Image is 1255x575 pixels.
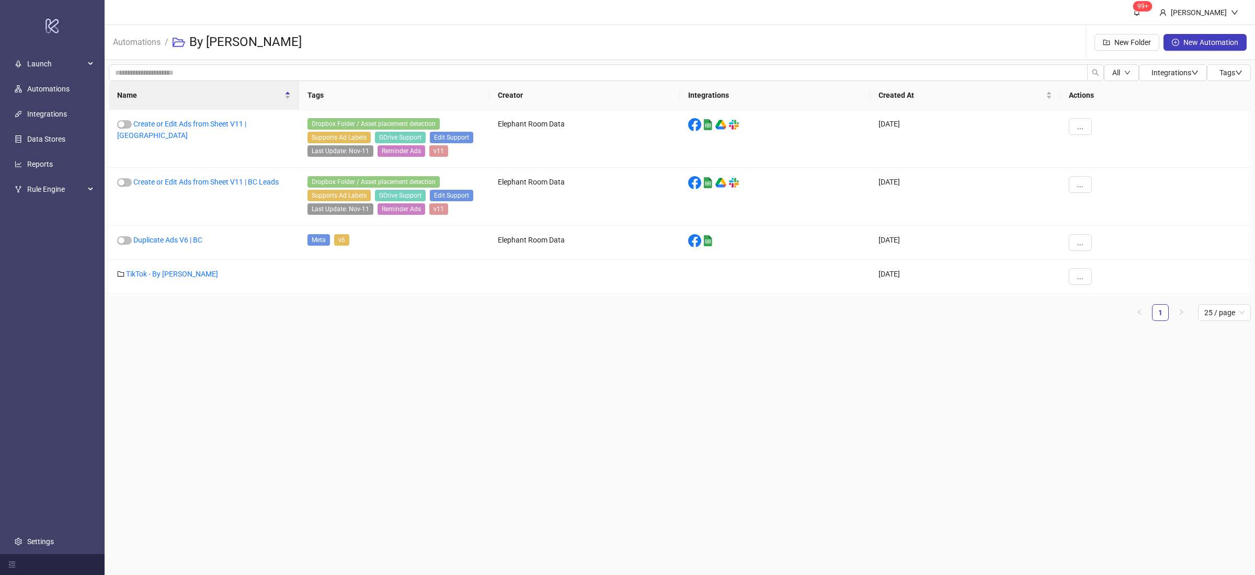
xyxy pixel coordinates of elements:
span: New Automation [1183,38,1238,47]
span: v11 [429,145,448,157]
span: folder-add [1103,39,1110,46]
span: GDrive Support [375,132,426,143]
div: [DATE] [870,226,1060,260]
a: Automations [111,36,163,47]
div: [DATE] [870,260,1060,294]
span: menu-fold [8,561,16,568]
button: Alldown [1104,64,1139,81]
li: 1 [1152,304,1169,321]
span: Reminder Ads [378,203,425,215]
span: All [1112,68,1120,77]
span: rocket [15,60,22,67]
th: Name [109,81,299,110]
span: v6 [334,234,349,246]
a: Create or Edit Ads from Sheet V11 | BC Leads [133,178,279,186]
span: bell [1133,8,1140,16]
span: ... [1077,122,1083,131]
button: left [1131,304,1148,321]
span: v11 [429,203,448,215]
span: Name [117,89,282,101]
button: ... [1069,234,1092,251]
a: TikTok - By [PERSON_NAME] [126,270,218,278]
button: Tagsdown [1207,64,1251,81]
div: Elephant Room Data [489,110,680,168]
span: plus-circle [1172,39,1179,46]
th: Creator [489,81,680,110]
sup: 1778 [1133,1,1153,11]
button: ... [1069,176,1092,193]
a: Duplicate Ads V6 | BC [133,236,202,244]
h3: By [PERSON_NAME] [189,34,302,51]
span: Supports Ad Labels [307,190,371,201]
span: 25 / page [1204,305,1245,320]
button: New Automation [1163,34,1247,51]
a: Settings [27,537,54,546]
button: ... [1069,118,1092,135]
a: Reports [27,160,53,168]
button: ... [1069,268,1092,285]
span: user [1159,9,1167,16]
span: ... [1077,238,1083,247]
div: Elephant Room Data [489,226,680,260]
span: right [1178,309,1184,315]
span: New Folder [1114,38,1151,47]
span: Dropbox Folder / Asset placement detection [307,176,440,188]
span: Meta [307,234,330,246]
li: / [165,26,168,59]
div: [DATE] [870,168,1060,226]
span: search [1092,69,1099,76]
div: [DATE] [870,110,1060,168]
button: New Folder [1094,34,1159,51]
button: Integrationsdown [1139,64,1207,81]
span: Tags [1219,68,1242,77]
li: Next Page [1173,304,1190,321]
span: Created At [878,89,1044,101]
span: Launch [27,53,85,74]
button: right [1173,304,1190,321]
span: left [1136,309,1143,315]
a: Automations [27,85,70,93]
span: ... [1077,180,1083,189]
a: Integrations [27,110,67,118]
span: down [1124,70,1131,76]
span: Rule Engine [27,179,85,200]
div: Page Size [1198,304,1251,321]
span: ... [1077,272,1083,281]
span: Supports Ad Labels [307,132,371,143]
a: 1 [1153,305,1168,320]
span: down [1235,69,1242,76]
th: Created At [870,81,1060,110]
span: Edit Support [430,190,473,201]
span: Dropbox Folder / Asset placement detection [307,118,440,130]
th: Actions [1060,81,1251,110]
th: Tags [299,81,489,110]
span: folder [117,270,124,278]
div: Elephant Room Data [489,168,680,226]
span: fork [15,186,22,193]
span: Last Update: Nov-11 [307,203,373,215]
span: Last Update: Nov-11 [307,145,373,157]
th: Integrations [680,81,870,110]
span: GDrive Support [375,190,426,201]
span: Integrations [1151,68,1199,77]
span: down [1191,69,1199,76]
li: Previous Page [1131,304,1148,321]
a: Create or Edit Ads from Sheet V11 | [GEOGRAPHIC_DATA] [117,120,246,140]
a: Data Stores [27,135,65,143]
span: folder-open [173,36,185,49]
span: down [1231,9,1238,16]
div: [PERSON_NAME] [1167,7,1231,18]
span: Edit Support [430,132,473,143]
span: Reminder Ads [378,145,425,157]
